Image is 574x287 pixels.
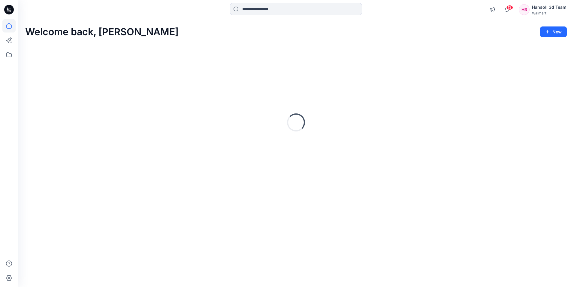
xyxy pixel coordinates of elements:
[506,5,513,10] span: 13
[519,4,530,15] div: H3
[25,26,179,38] h2: Welcome back, [PERSON_NAME]
[532,4,566,11] div: Hansoll 3d Team
[532,11,566,15] div: Walmart
[540,26,567,37] button: New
